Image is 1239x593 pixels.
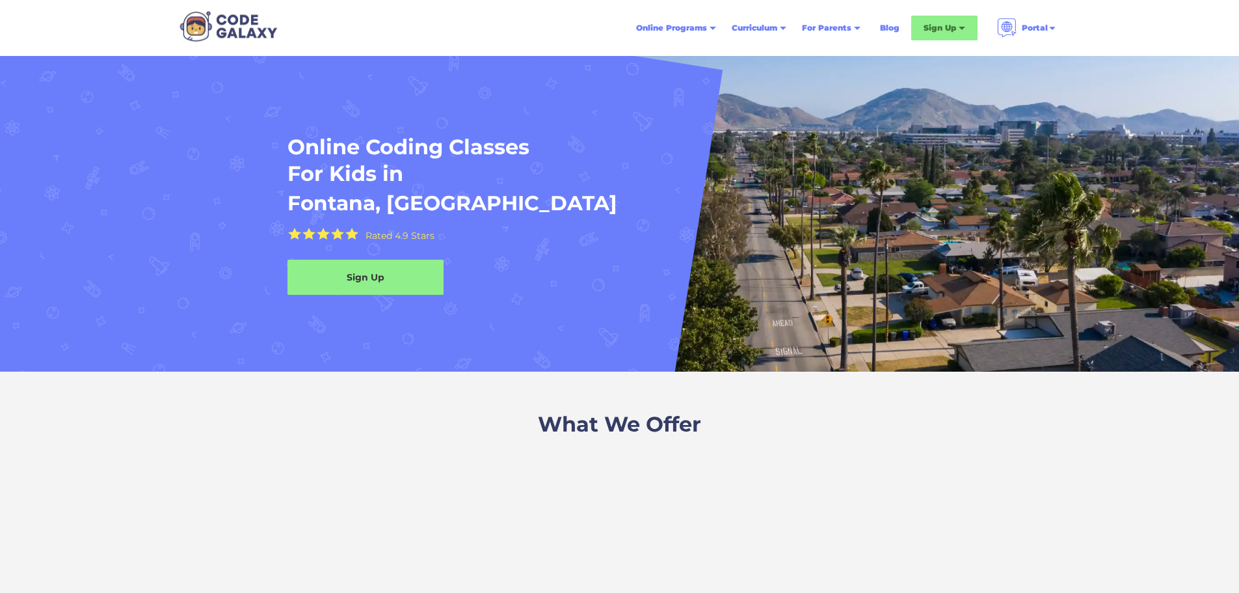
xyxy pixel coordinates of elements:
[331,228,344,240] img: Yellow Star - the Code Galaxy
[287,133,849,187] h1: Online Coding Classes For Kids in
[732,21,777,34] div: Curriculum
[366,231,434,240] div: Rated 4.9 Stars
[345,228,358,240] img: Yellow Star - the Code Galaxy
[302,228,315,240] img: Yellow Star - the Code Galaxy
[317,228,330,240] img: Yellow Star - the Code Galaxy
[288,228,301,240] img: Yellow Star - the Code Galaxy
[802,21,851,34] div: For Parents
[287,271,444,284] div: Sign Up
[1022,21,1048,34] div: Portal
[636,21,707,34] div: Online Programs
[287,190,617,217] h1: Fontana, [GEOGRAPHIC_DATA]
[872,16,907,40] a: Blog
[287,260,444,295] a: Sign Up
[924,21,956,34] div: Sign Up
